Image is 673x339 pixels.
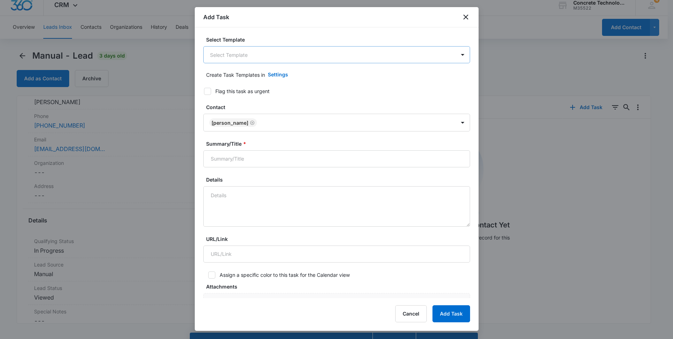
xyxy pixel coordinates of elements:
[206,71,265,79] p: Create Task Templates in
[432,305,470,322] button: Add Task
[206,176,473,183] label: Details
[206,36,473,43] label: Select Template
[211,120,248,126] div: [PERSON_NAME]
[206,283,473,290] label: Attachments
[203,13,229,21] h1: Add Task
[261,66,295,83] button: Settings
[462,13,470,21] button: close
[206,235,473,243] label: URL/Link
[248,120,255,125] div: Remove Joe Howard
[203,150,470,167] input: Summary/Title
[395,305,427,322] button: Cancel
[206,140,473,147] label: Summary/Title
[206,103,473,111] label: Contact
[220,271,350,279] div: Assign a specific color to this task for the Calendar view
[215,87,270,95] div: Flag this task as urgent
[203,246,470,263] input: URL/Link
